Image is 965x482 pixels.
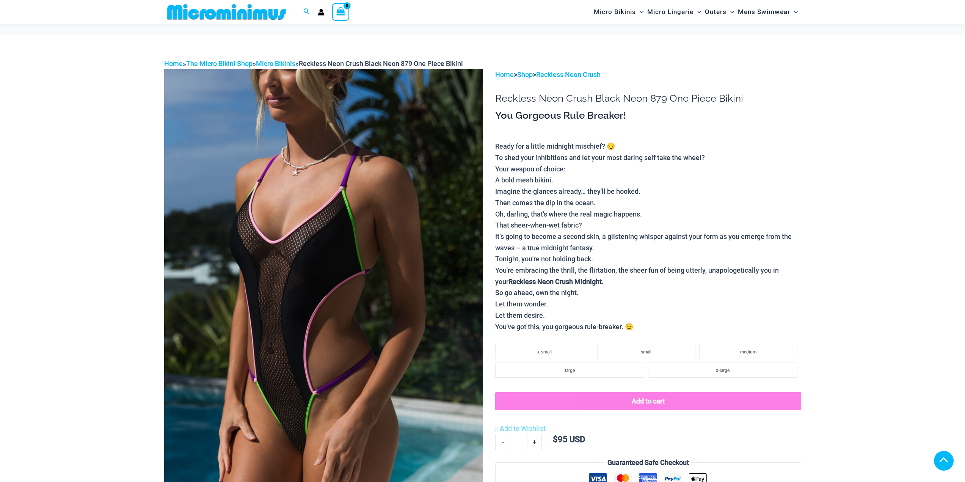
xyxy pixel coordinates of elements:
span: Micro Bikinis [594,2,636,22]
a: OutersMenu ToggleMenu Toggle [703,2,736,22]
li: x-small [495,344,593,359]
a: Reckless Neon Crush [536,71,601,79]
p: > > [495,69,801,80]
a: Add to Wishlist [495,423,546,434]
a: Shop [517,71,533,79]
span: » » » [164,60,463,68]
a: Micro Bikinis [256,60,295,68]
span: x-small [537,349,552,355]
li: x-large [648,363,797,378]
li: small [597,344,695,359]
p: Ready for a little midnight mischief? 😏 To shed your inhibitions and let your most daring self ta... [495,141,801,332]
span: x-large [716,368,730,373]
bdi: 95 USD [553,435,585,444]
li: medium [699,344,797,359]
a: The Micro Bikini Shop [186,60,253,68]
nav: Site Navigation [591,1,801,23]
span: medium [740,349,756,355]
span: Reckless Neon Crush Black Neon 879 One Piece Bikini [299,60,463,68]
button: Add to cart [495,392,801,410]
h3: You Gorgeous Rule Breaker! [495,109,801,122]
b: Reckless Neon Crush Midnight [508,278,602,286]
span: Micro Lingerie [647,2,694,22]
span: Menu Toggle [636,2,643,22]
a: Micro LingerieMenu ToggleMenu Toggle [645,2,703,22]
a: Mens SwimwearMenu ToggleMenu Toggle [736,2,800,22]
span: Menu Toggle [726,2,734,22]
a: Micro BikinisMenu ToggleMenu Toggle [592,2,645,22]
a: Home [164,60,183,68]
a: Account icon link [318,9,325,16]
h1: Reckless Neon Crush Black Neon 879 One Piece Bikini [495,93,801,104]
a: + [527,434,542,450]
li: large [495,363,644,378]
span: $ [553,435,558,444]
legend: Guaranteed Safe Checkout [604,457,692,468]
span: small [641,349,651,355]
a: - [495,434,510,450]
img: MM SHOP LOGO FLAT [164,3,289,20]
span: Outers [705,2,726,22]
span: Add to Wishlist [500,424,546,432]
span: large [565,368,575,373]
span: Menu Toggle [694,2,701,22]
a: Search icon link [303,7,310,17]
span: Mens Swimwear [738,2,790,22]
a: Home [495,71,514,79]
input: Product quantity [510,434,527,450]
a: View Shopping Cart, empty [332,3,350,20]
span: Menu Toggle [790,2,798,22]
